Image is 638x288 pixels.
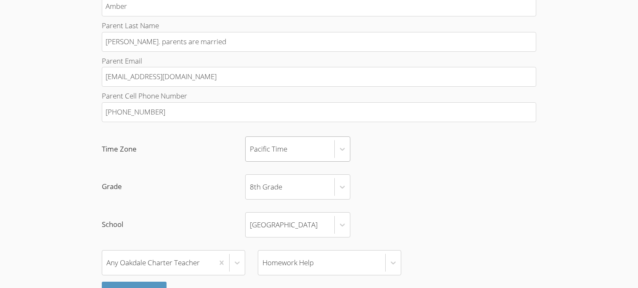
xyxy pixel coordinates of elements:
[102,91,187,101] span: Parent Cell Phone Number
[102,56,142,66] span: Parent Email
[250,139,251,159] input: Time ZonePacific Time
[102,32,536,52] input: Parent Last Name
[102,219,245,231] span: School
[102,21,159,30] span: Parent Last Name
[102,67,536,87] input: Parent Email
[106,256,200,269] div: Any Oakdale Charter Teacher
[102,102,536,122] input: Parent Cell Phone Number
[250,219,318,231] div: [GEOGRAPHIC_DATA]
[262,256,314,269] div: Homework Help
[102,143,245,155] span: Time Zone
[250,143,287,155] div: Pacific Time
[102,181,245,193] span: Grade
[250,181,282,193] div: 8th Grade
